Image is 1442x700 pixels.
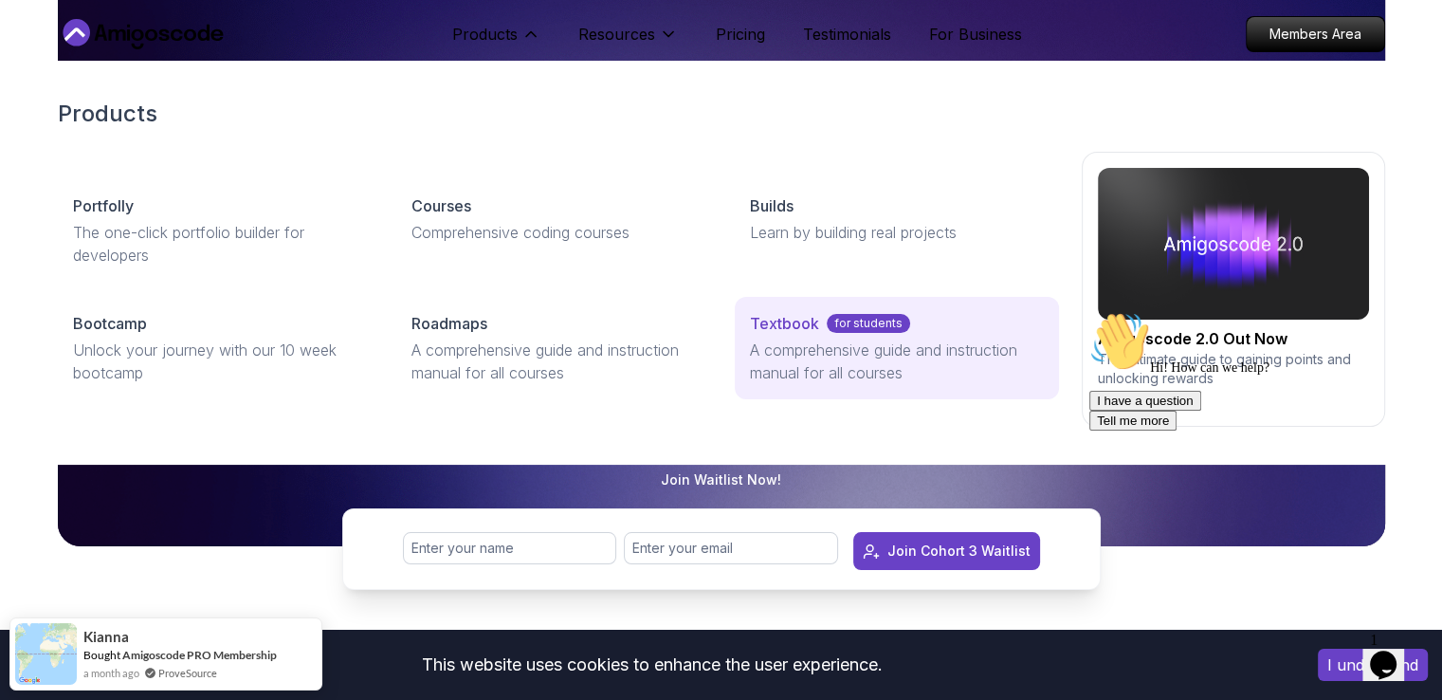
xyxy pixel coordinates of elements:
[452,23,540,61] button: Products
[58,99,1385,129] h2: Products
[827,314,910,333] p: for students
[8,8,349,127] div: 👋Hi! How can we help?I have a questionTell me more
[1246,16,1385,52] a: Members Area
[73,339,366,384] p: Unlock your journey with our 10 week bootcamp
[73,221,366,267] p: The one-click portfolio builder for developers
[83,629,129,645] span: Kianna
[58,297,381,399] a: BootcampUnlock your journey with our 10 week bootcamp
[411,312,487,335] p: Roadmaps
[887,542,1031,561] div: Join Cohort 3 Waitlist
[929,23,1022,46] a: For Business
[158,665,217,681] a: ProveSource
[750,339,1043,384] p: A comprehensive guide and instruction manual for all courses
[750,312,819,335] p: Textbook
[411,339,704,384] p: A comprehensive guide and instruction manual for all courses
[1318,649,1428,681] button: Accept cookies
[750,194,794,217] p: Builds
[853,532,1040,570] button: Join Cohort 3 Waitlist
[803,23,891,46] a: Testimonials
[1247,17,1384,51] p: Members Area
[8,87,119,107] button: I have a question
[735,297,1058,399] a: Textbookfor studentsA comprehensive guide and instruction manual for all courses
[83,648,120,662] span: Bought
[58,179,381,282] a: PortfollyThe one-click portfolio builder for developers
[73,194,134,217] p: Portfolly
[122,648,277,662] a: Amigoscode PRO Membership
[1098,168,1369,320] img: amigoscode 2.0
[411,194,471,217] p: Courses
[1362,624,1423,681] iframe: chat widget
[578,23,678,61] button: Resources
[14,644,1289,686] div: This website uses cookies to enhance the user experience.
[396,297,720,399] a: RoadmapsA comprehensive guide and instruction manual for all courses
[452,23,518,46] p: Products
[8,8,68,68] img: :wave:
[8,57,188,71] span: Hi! How can we help?
[403,532,617,564] input: Enter your name
[411,221,704,244] p: Comprehensive coding courses
[396,179,720,259] a: CoursesComprehensive coding courses
[83,665,139,681] span: a month ago
[750,221,1043,244] p: Learn by building real projects
[661,470,781,489] p: Join Waitlist Now!
[735,179,1058,259] a: BuildsLearn by building real projects
[15,623,77,685] img: provesource social proof notification image
[716,23,765,46] a: Pricing
[8,107,95,127] button: Tell me more
[624,532,838,564] input: Enter your email
[578,23,655,46] p: Resources
[1082,304,1423,615] iframe: chat widget
[1082,152,1385,427] a: amigoscode 2.0Amigoscode 2.0 Out NowThe Ultimate guide to gaining points and unlocking rewards[DATE]
[73,312,147,335] p: Bootcamp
